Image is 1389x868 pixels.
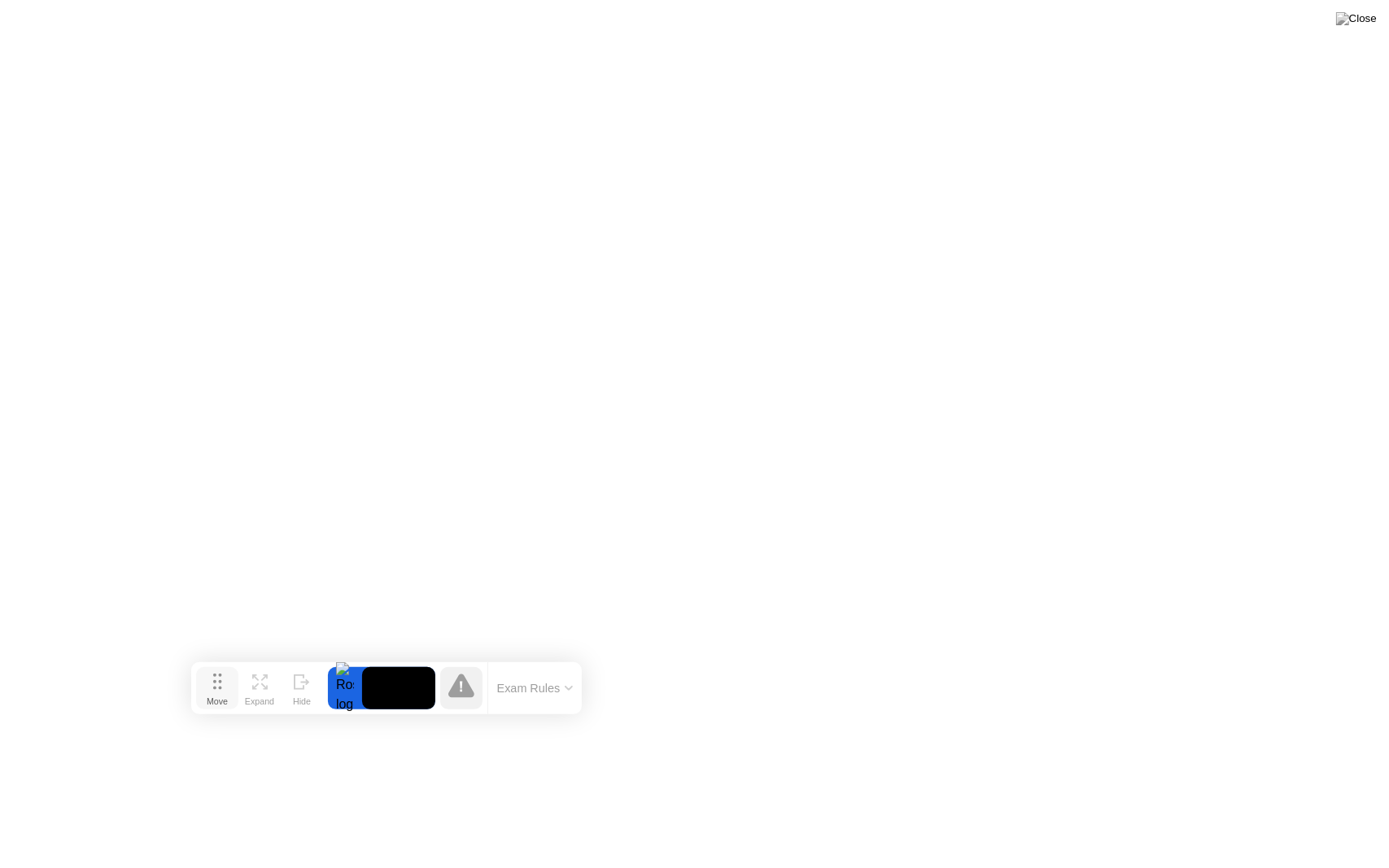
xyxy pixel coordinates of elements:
button: Expand [238,667,281,709]
div: Move [207,696,228,706]
button: Exam Rules [492,681,579,696]
div: Hide [293,696,311,706]
div: Close [286,7,315,37]
button: go back [11,7,41,37]
button: Move [196,667,238,709]
div: Expand [245,696,274,706]
button: Hide [281,667,323,709]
